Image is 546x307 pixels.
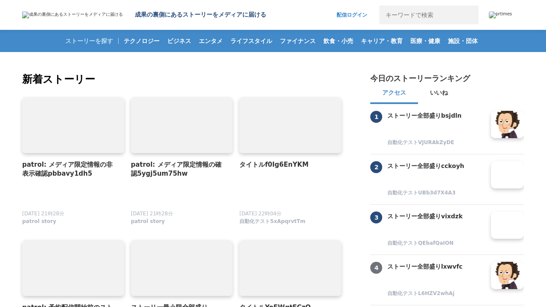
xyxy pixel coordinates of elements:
[131,220,165,226] a: patrol story
[22,12,123,18] img: 成果の裏側にあるストーリーをメディアに届ける
[135,11,266,19] h1: 成果の裏側にあるストーリーをメディアに届ける
[22,72,343,87] h2: 新着ストーリー
[387,240,453,247] span: 自動化テストQEbafQaION
[131,160,226,179] a: patrol: メディア限定情報の確認5ygj5um75hw
[387,161,485,171] h3: ストーリー全部盛りcckoyh
[239,211,282,217] span: [DATE] 22時04分
[131,218,165,225] span: patrol story
[357,37,406,45] span: キャリア・教育
[120,37,163,45] span: テクノロジー
[227,30,276,52] a: ライフスタイル
[387,189,456,197] span: 自動化テストUBb3d7X4A3
[357,30,406,52] a: キャリア・教育
[22,220,56,226] a: patrol story
[379,6,460,24] input: キーワードで検索
[407,30,444,52] a: 医療・健康
[131,211,173,217] span: [DATE] 21時28分
[22,11,266,19] a: 成果の裏側にあるストーリーをメディアに届ける 成果の裏側にあるストーリーをメディアに届ける
[387,111,485,138] a: ストーリー全部盛りbsjdln
[164,30,195,52] a: ビジネス
[387,139,485,147] a: 自動化テストVJURAkZyDE
[387,262,485,271] h3: ストーリー全部盛りlxwvfc
[276,30,319,52] a: ファイナンス
[370,84,418,104] button: アクセス
[328,6,376,24] a: 配信ログイン
[195,37,226,45] span: エンタメ
[444,30,481,52] a: 施設・団体
[370,211,382,223] span: 3
[239,220,305,226] a: 自動化テスト5xApqrvtTm
[22,160,117,179] a: patrol: メディア限定情報の非表示確認pbbavy1dh5
[370,161,382,173] span: 2
[387,211,485,239] a: ストーリー全部盛りvixdzk
[387,262,485,289] a: ストーリー全部盛りlxwvfc
[387,111,485,120] h3: ストーリー全部盛りbsjdln
[387,161,485,188] a: ストーリー全部盛りcckoyh
[387,290,454,297] span: 自動化テストL6HZV2whAj
[387,240,485,248] a: 自動化テストQEbafQaION
[320,30,357,52] a: 飲食・小売
[239,218,305,225] span: 自動化テスト5xApqrvtTm
[444,37,481,45] span: 施設・団体
[387,211,485,221] h3: ストーリー全部盛りvixdzk
[370,73,470,84] h2: 今日のストーリーランキング
[489,12,512,18] img: prtimes
[227,37,276,45] span: ライフスタイル
[460,6,479,24] button: 検索
[370,111,382,123] span: 1
[195,30,226,52] a: エンタメ
[407,37,444,45] span: 医療・健康
[387,139,454,146] span: 自動化テストVJURAkZyDE
[387,290,485,298] a: 自動化テストL6HZV2whAj
[489,12,524,18] a: prtimes
[164,37,195,45] span: ビジネス
[22,211,64,217] span: [DATE] 21時28分
[22,218,56,225] span: patrol story
[418,84,460,104] button: いいね
[370,262,382,274] span: 4
[387,189,485,197] a: 自動化テストUBb3d7X4A3
[120,30,163,52] a: テクノロジー
[320,37,357,45] span: 飲食・小売
[276,37,319,45] span: ファイナンス
[239,160,334,170] a: タイトルf0Ig6EnYKM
